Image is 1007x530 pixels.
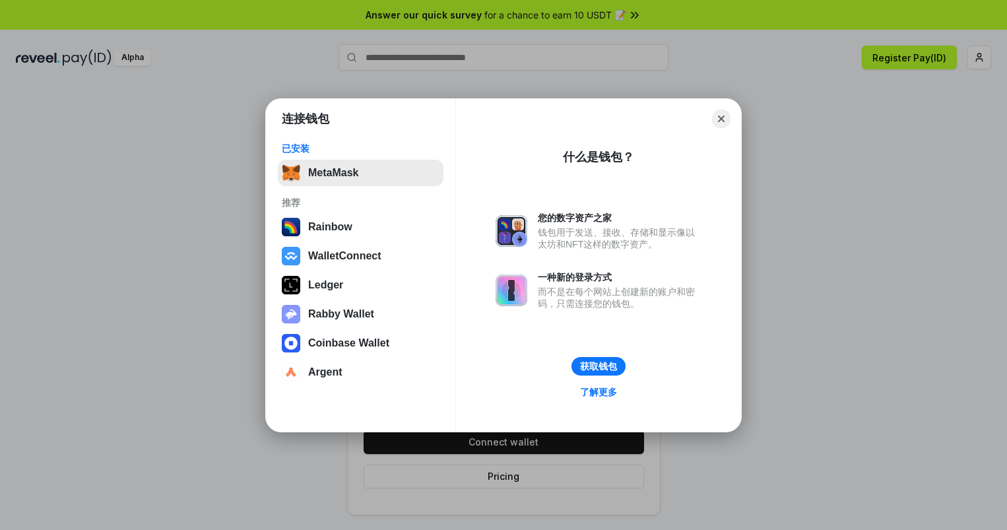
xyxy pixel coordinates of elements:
div: Argent [308,366,342,378]
div: WalletConnect [308,250,381,262]
button: Rabby Wallet [278,301,443,327]
img: svg+xml,%3Csvg%20xmlns%3D%22http%3A%2F%2Fwww.w3.org%2F2000%2Fsvg%22%20width%3D%2228%22%20height%3... [282,276,300,294]
img: svg+xml,%3Csvg%20xmlns%3D%22http%3A%2F%2Fwww.w3.org%2F2000%2Fsvg%22%20fill%3D%22none%22%20viewBox... [496,215,527,247]
div: 钱包用于发送、接收、存储和显示像以太坊和NFT这样的数字资产。 [538,226,701,250]
img: svg+xml,%3Csvg%20width%3D%2228%22%20height%3D%2228%22%20viewBox%3D%220%200%2028%2028%22%20fill%3D... [282,334,300,352]
div: 推荐 [282,197,439,209]
div: 已安装 [282,143,439,154]
div: 一种新的登录方式 [538,271,701,283]
button: Argent [278,359,443,385]
h1: 连接钱包 [282,111,329,127]
div: 而不是在每个网站上创建新的账户和密码，只需连接您的钱包。 [538,286,701,310]
img: svg+xml,%3Csvg%20width%3D%2228%22%20height%3D%2228%22%20viewBox%3D%220%200%2028%2028%22%20fill%3D... [282,247,300,265]
div: 您的数字资产之家 [538,212,701,224]
div: 什么是钱包？ [563,149,634,165]
button: Coinbase Wallet [278,330,443,356]
div: Coinbase Wallet [308,337,389,349]
a: 了解更多 [572,383,625,401]
div: 了解更多 [580,386,617,398]
img: svg+xml,%3Csvg%20width%3D%2228%22%20height%3D%2228%22%20viewBox%3D%220%200%2028%2028%22%20fill%3D... [282,363,300,381]
img: svg+xml,%3Csvg%20fill%3D%22none%22%20height%3D%2233%22%20viewBox%3D%220%200%2035%2033%22%20width%... [282,164,300,182]
button: MetaMask [278,160,443,186]
img: svg+xml,%3Csvg%20width%3D%22120%22%20height%3D%22120%22%20viewBox%3D%220%200%20120%20120%22%20fil... [282,218,300,236]
div: Ledger [308,279,343,291]
img: svg+xml,%3Csvg%20xmlns%3D%22http%3A%2F%2Fwww.w3.org%2F2000%2Fsvg%22%20fill%3D%22none%22%20viewBox... [282,305,300,323]
button: Close [712,110,731,128]
div: 获取钱包 [580,360,617,372]
button: Rainbow [278,214,443,240]
div: Rainbow [308,221,352,233]
button: 获取钱包 [571,357,626,376]
button: Ledger [278,272,443,298]
div: MetaMask [308,167,358,179]
div: Rabby Wallet [308,308,374,320]
img: svg+xml,%3Csvg%20xmlns%3D%22http%3A%2F%2Fwww.w3.org%2F2000%2Fsvg%22%20fill%3D%22none%22%20viewBox... [496,275,527,306]
button: WalletConnect [278,243,443,269]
